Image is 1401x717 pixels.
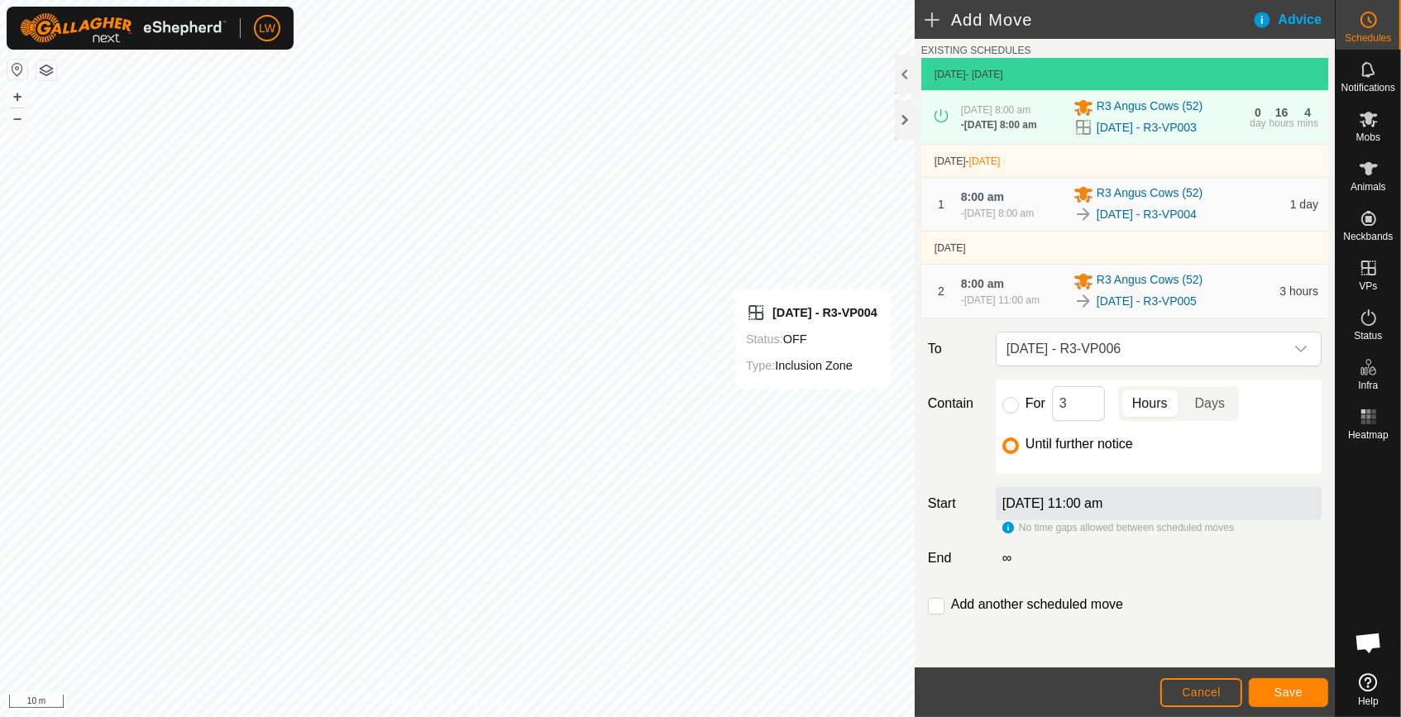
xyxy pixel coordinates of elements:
[961,117,1037,132] div: -
[1345,33,1391,43] span: Schedules
[746,303,877,323] div: [DATE] - R3-VP004
[746,359,775,372] label: Type:
[1270,118,1294,128] div: hours
[1358,696,1379,706] span: Help
[964,294,1040,306] span: [DATE] 11:00 am
[746,329,877,349] div: OFF
[1000,332,1284,366] span: 31-8-2025 - R3-VP006
[746,356,877,375] div: Inclusion Zone
[1358,380,1378,390] span: Infra
[1343,232,1393,241] span: Neckbands
[392,695,454,710] a: Privacy Policy
[1351,182,1386,192] span: Animals
[961,206,1034,221] div: -
[1073,291,1093,311] img: To
[964,119,1037,131] span: [DATE] 8:00 am
[1097,206,1197,223] a: [DATE] - R3-VP004
[961,190,1004,203] span: 8:00 am
[921,494,989,514] label: Start
[966,69,1003,80] span: - [DATE]
[1097,271,1203,291] span: R3 Angus Cows (52)
[961,104,1030,116] span: [DATE] 8:00 am
[951,598,1123,611] label: Add another scheduled move
[938,198,944,211] span: 1
[1304,107,1311,118] div: 4
[969,155,1001,167] span: [DATE]
[1284,332,1317,366] div: dropdown trigger
[1354,331,1382,341] span: Status
[1026,397,1045,410] label: For
[921,43,1031,58] label: EXISTING SCHEDULES
[20,13,227,43] img: Gallagher Logo
[1255,107,1261,118] div: 0
[935,242,966,254] span: [DATE]
[1348,430,1389,440] span: Heatmap
[1249,678,1328,707] button: Save
[1290,198,1318,211] span: 1 day
[1336,667,1401,713] a: Help
[1132,394,1168,413] span: Hours
[1002,496,1103,510] label: [DATE] 11:00 am
[1250,118,1265,128] div: day
[921,332,989,366] label: To
[1279,284,1318,298] span: 3 hours
[1073,204,1093,224] img: To
[259,20,275,37] span: LW
[1344,618,1394,667] a: Open chat
[938,284,944,298] span: 2
[935,155,966,167] span: [DATE]
[964,208,1034,219] span: [DATE] 8:00 am
[1097,98,1203,117] span: R3 Angus Cows (52)
[961,293,1040,308] div: -
[1097,119,1197,136] a: [DATE] - R3-VP003
[7,87,27,107] button: +
[36,60,56,80] button: Map Layers
[1356,132,1380,142] span: Mobs
[1298,118,1318,128] div: mins
[961,277,1004,290] span: 8:00 am
[1019,522,1234,533] span: No time gaps allowed between scheduled moves
[921,394,989,413] label: Contain
[966,155,1001,167] span: -
[996,551,1018,565] label: ∞
[746,332,783,346] label: Status:
[1341,83,1395,93] span: Notifications
[925,10,1252,30] h2: Add Move
[935,69,966,80] span: [DATE]
[1359,281,1377,291] span: VPs
[1195,394,1225,413] span: Days
[1252,10,1335,30] div: Advice
[1097,293,1197,310] a: [DATE] - R3-VP005
[7,108,27,128] button: –
[1160,678,1242,707] button: Cancel
[1275,107,1289,118] div: 16
[474,695,523,710] a: Contact Us
[1182,686,1221,699] span: Cancel
[921,548,989,568] label: End
[1097,184,1203,204] span: R3 Angus Cows (52)
[7,60,27,79] button: Reset Map
[1026,437,1133,451] label: Until further notice
[1274,686,1303,699] span: Save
